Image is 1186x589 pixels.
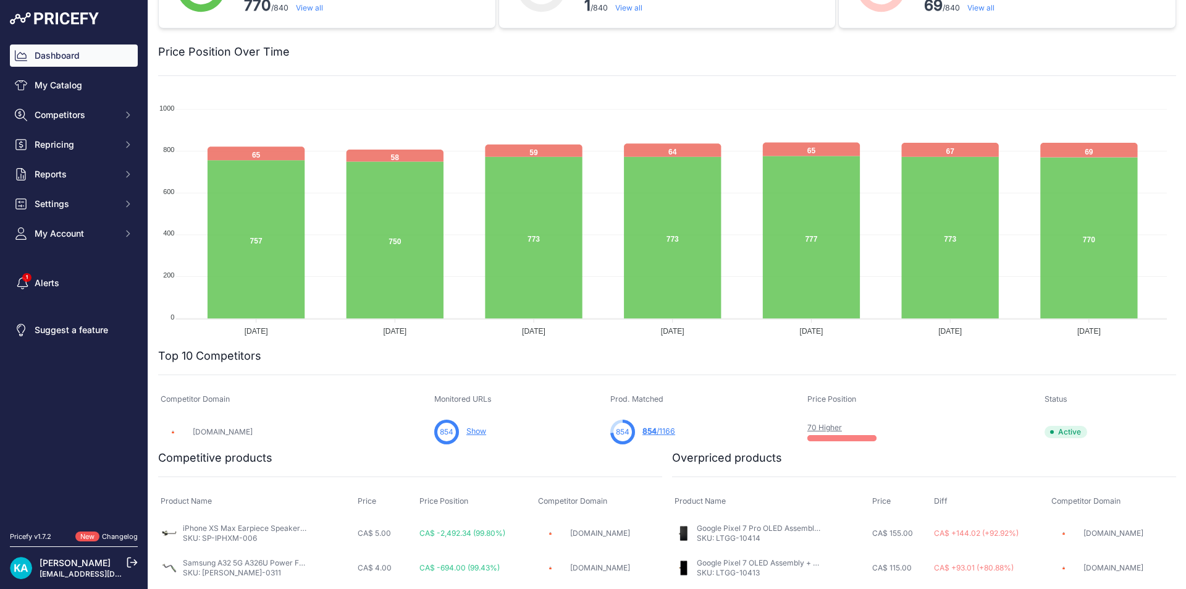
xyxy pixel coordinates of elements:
p: SKU: SP-IPHXM-006 [183,533,306,543]
a: [DOMAIN_NAME] [570,563,630,572]
span: CA$ +144.02 (+92.92%) [934,528,1019,538]
a: Show [466,426,486,436]
a: View all [296,3,323,12]
tspan: 600 [163,188,174,195]
span: Competitor Domain [161,394,230,404]
span: 854 [642,426,657,436]
div: Pricefy v1.7.2 [10,532,51,542]
span: Monitored URLs [434,394,492,404]
span: Product Name [161,496,212,506]
a: Alerts [10,272,138,294]
tspan: [DATE] [938,327,962,336]
span: CA$ 155.00 [872,528,913,538]
span: CA$ 4.00 [358,563,392,572]
span: CA$ 115.00 [872,563,912,572]
tspan: 200 [163,271,174,279]
span: CA$ -694.00 (99.43%) [419,563,500,572]
span: CA$ 5.00 [358,528,391,538]
span: CA$ -2,492.34 (99.80%) [419,528,505,538]
span: 854 [616,426,629,438]
tspan: [DATE] [800,327,823,336]
a: Dashboard [10,44,138,67]
span: Price Position [807,394,856,404]
button: Reports [10,163,138,185]
tspan: [DATE] [1077,327,1101,336]
tspan: 400 [163,229,174,237]
span: 854 [440,426,453,438]
a: [PERSON_NAME] [40,557,111,568]
img: Pricefy Logo [10,12,99,25]
a: 70 Higher [807,423,842,432]
span: Settings [35,198,116,210]
span: Price [872,496,891,506]
a: [DOMAIN_NAME] [1083,563,1143,572]
a: [DOMAIN_NAME] [570,528,630,538]
span: Price [358,496,376,506]
span: Product Name [675,496,726,506]
a: Google Pixel 7 OLED Assembly + Frame - Black (OEM) [697,558,886,567]
tspan: [DATE] [522,327,545,336]
a: Changelog [102,532,138,541]
h2: Price Position Over Time [158,43,290,61]
tspan: 800 [163,146,174,153]
span: Status [1045,394,1067,404]
h2: Top 10 Competitors [158,347,261,365]
tspan: 0 [170,313,174,321]
span: Competitor Domain [1051,496,1121,506]
span: My Account [35,227,116,240]
button: My Account [10,222,138,245]
p: SKU: LTGG-10413 [697,568,820,578]
h2: Competitive products [158,449,272,467]
h2: Overpriced products [672,449,782,467]
a: View all [967,3,995,12]
button: Settings [10,193,138,215]
span: Competitors [35,109,116,121]
span: Diff [934,496,948,506]
span: Price Position [419,496,468,506]
button: Repricing [10,133,138,156]
a: [DOMAIN_NAME] [193,427,253,436]
a: View all [615,3,642,12]
a: My Catalog [10,74,138,96]
a: Google Pixel 7 Pro OLED Assembly + Frame - Black (OEM) [697,523,901,533]
span: Repricing [35,138,116,151]
nav: Sidebar [10,44,138,517]
a: Suggest a feature [10,319,138,341]
a: [DOMAIN_NAME] [1083,528,1143,538]
tspan: 1000 [159,104,174,112]
span: Reports [35,168,116,180]
p: SKU: [PERSON_NAME]-0311 [183,568,306,578]
span: Active [1045,426,1087,438]
p: SKU: LTGG-10414 [697,533,820,543]
tspan: [DATE] [245,327,268,336]
span: New [75,532,99,542]
a: Samsung A32 5G A326U Power Flex (Fingerprint Flex | OEM New) [183,558,412,567]
a: iPhone XS Max Earpiece Speaker With Proximity Sensor Cable (Soldering Required For Face ID Function) [183,523,550,533]
button: Competitors [10,104,138,126]
tspan: [DATE] [661,327,684,336]
tspan: [DATE] [383,327,406,336]
span: CA$ +93.01 (+80.88%) [934,563,1014,572]
span: Competitor Domain [538,496,607,506]
span: Prod. Matched [610,394,663,404]
a: 854/1166 [642,426,675,436]
a: [EMAIL_ADDRESS][DOMAIN_NAME] [40,569,169,578]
